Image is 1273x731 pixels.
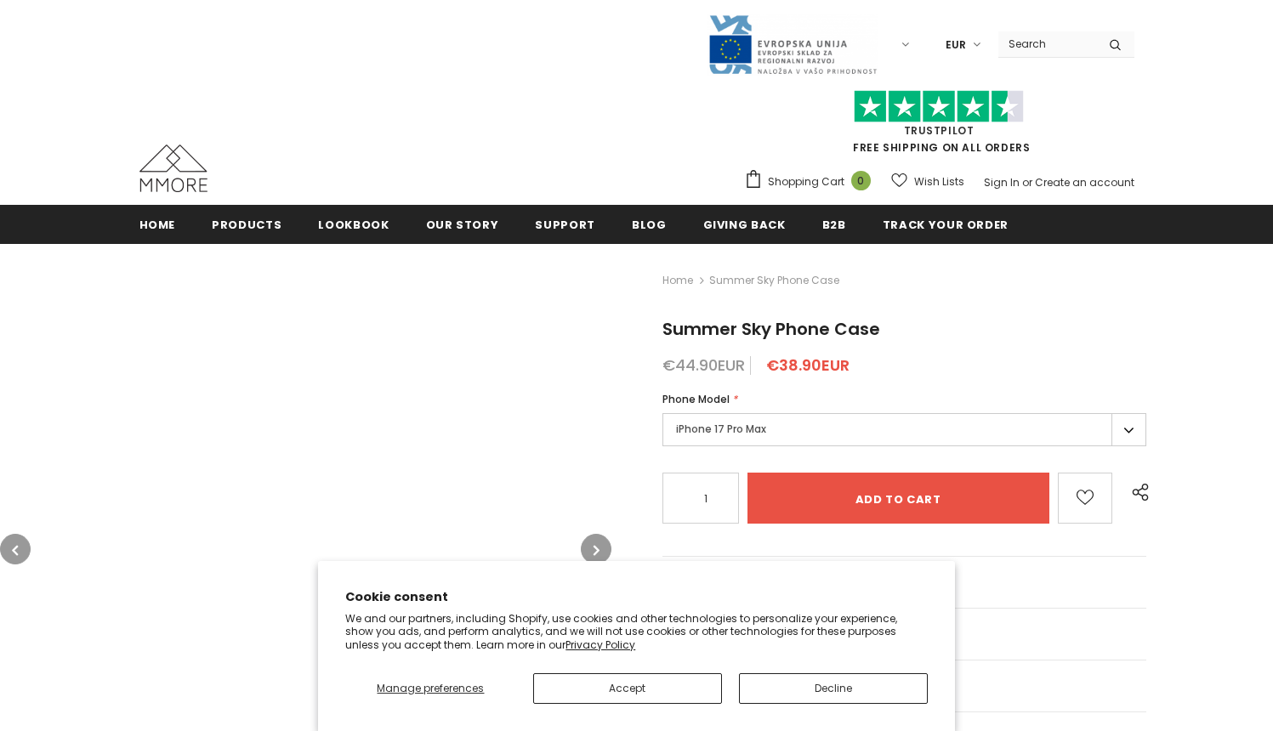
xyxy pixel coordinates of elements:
[426,205,499,243] a: Our Story
[747,473,1049,524] input: Add to cart
[139,217,176,233] span: Home
[1022,175,1032,190] span: or
[891,167,964,196] a: Wish Lists
[533,673,722,704] button: Accept
[662,317,880,341] span: Summer Sky Phone Case
[766,354,850,376] span: €38.90EUR
[662,557,1147,608] a: General Questions
[744,169,879,195] a: Shopping Cart 0
[708,14,878,76] img: Javni Razpis
[565,637,635,652] a: Privacy Policy
[946,37,966,54] span: EUR
[632,205,667,243] a: Blog
[139,144,207,192] img: MMORE Cases
[914,173,964,190] span: Wish Lists
[703,205,786,243] a: Giving back
[822,217,846,233] span: B2B
[703,217,786,233] span: Giving back
[883,205,1009,243] a: Track your order
[426,217,499,233] span: Our Story
[822,205,846,243] a: B2B
[632,217,667,233] span: Blog
[345,588,928,606] h2: Cookie consent
[854,90,1024,123] img: Trust Pilot Stars
[904,123,975,138] a: Trustpilot
[318,205,389,243] a: Lookbook
[212,217,281,233] span: Products
[318,217,389,233] span: Lookbook
[709,270,839,291] span: Summer Sky Phone Case
[984,175,1020,190] a: Sign In
[662,270,693,291] a: Home
[851,171,871,190] span: 0
[662,392,730,406] span: Phone Model
[883,217,1009,233] span: Track your order
[535,217,595,233] span: support
[739,673,928,704] button: Decline
[744,98,1134,155] span: FREE SHIPPING ON ALL ORDERS
[1035,175,1134,190] a: Create an account
[345,612,928,652] p: We and our partners, including Shopify, use cookies and other technologies to personalize your ex...
[998,31,1096,56] input: Search Site
[662,413,1147,446] label: iPhone 17 Pro Max
[535,205,595,243] a: support
[377,681,484,695] span: Manage preferences
[345,673,515,704] button: Manage preferences
[212,205,281,243] a: Products
[662,354,745,376] span: €44.90EUR
[708,37,878,51] a: Javni Razpis
[768,173,844,190] span: Shopping Cart
[139,205,176,243] a: Home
